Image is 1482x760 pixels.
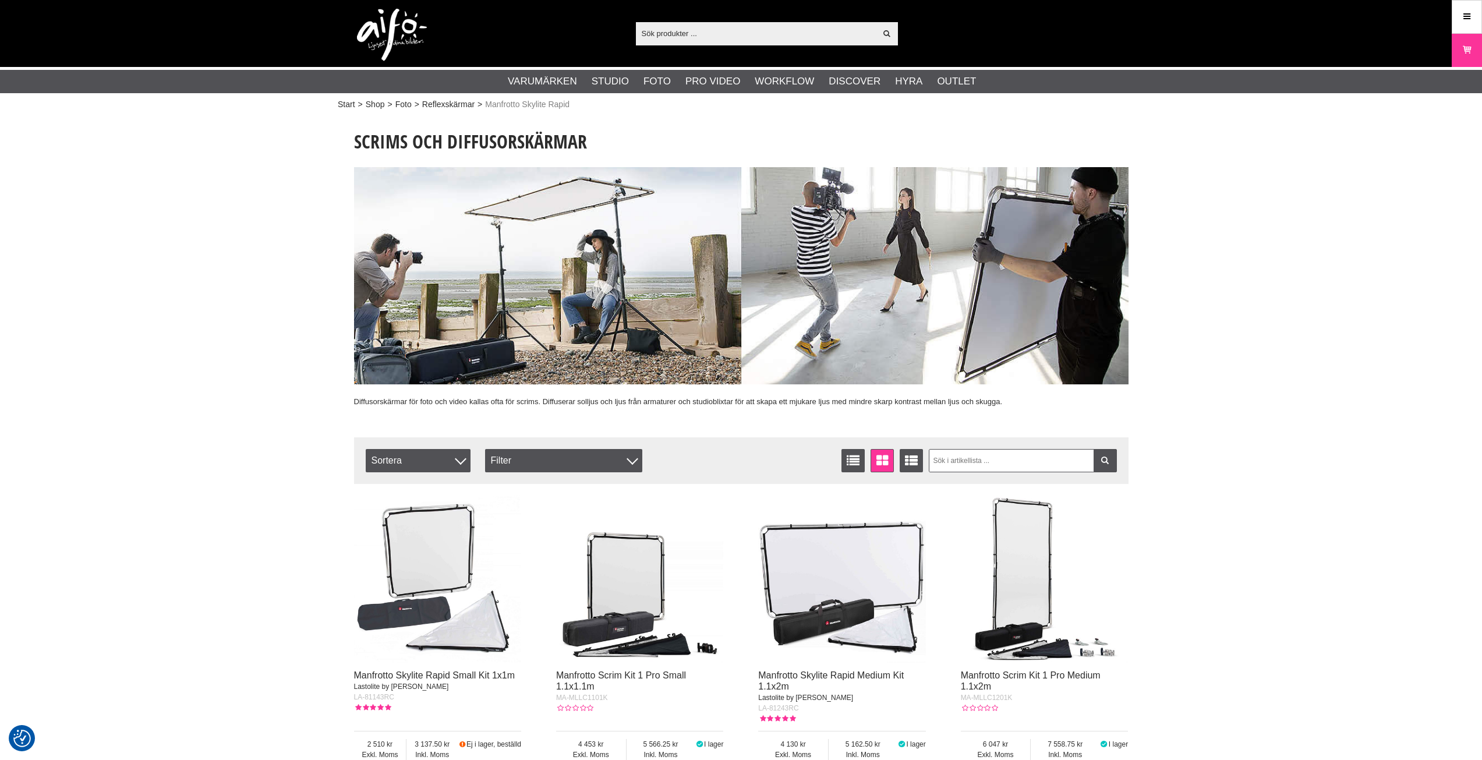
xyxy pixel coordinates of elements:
span: 4 453 [556,739,626,750]
img: Manfrotto Skylite Rapid Small Kit 1x1m [354,496,522,663]
a: Shop [366,98,385,111]
span: I lager [704,740,723,748]
div: Kundbetyg: 5.00 [758,713,795,724]
span: I lager [906,740,925,748]
img: logo.png [357,9,427,61]
i: I lager [1099,740,1109,748]
span: MA-MLLC1101K [556,694,608,702]
div: Kundbetyg: 0 [961,703,998,713]
span: Exkl. Moms [354,750,406,760]
span: 6 047 [961,739,1031,750]
button: Samtyckesinställningar [13,728,31,749]
a: Hyra [895,74,922,89]
span: Inkl. Moms [406,750,458,760]
i: I lager [695,740,704,748]
span: Sortera [366,449,471,472]
span: 7 558.75 [1031,739,1099,750]
span: Exkl. Moms [758,750,828,760]
span: Inkl. Moms [1031,750,1099,760]
span: > [415,98,419,111]
img: Revisit consent button [13,730,31,747]
a: Discover [829,74,880,89]
span: Exkl. Moms [961,750,1031,760]
a: Start [338,98,355,111]
span: > [387,98,392,111]
h1: Scrims och Diffusorskärmar [354,129,1129,154]
a: Foto [643,74,671,89]
span: 5 162.50 [829,739,897,750]
i: I lager [897,740,907,748]
span: I lager [1109,740,1128,748]
span: 5 566.25 [627,739,695,750]
div: Filter [485,449,642,472]
span: 2 510 [354,739,406,750]
a: Studio [592,74,629,89]
a: Utökad listvisning [900,449,923,472]
span: Lastolite by [PERSON_NAME] [758,694,853,702]
a: Listvisning [841,449,865,472]
a: Fönstervisning [871,449,894,472]
a: Workflow [755,74,814,89]
input: Sök produkter ... [636,24,876,42]
i: Beställd [458,740,466,748]
a: Filtrera [1094,449,1117,472]
span: > [358,98,363,111]
a: Reflexskärmar [422,98,475,111]
a: Foto [395,98,412,111]
span: Lastolite by [PERSON_NAME] [354,683,449,691]
a: Manfrotto Skylite Rapid Medium Kit 1.1x2m [758,670,904,691]
span: LA-81143RC [354,693,394,701]
input: Sök i artikellista ... [929,449,1117,472]
span: MA-MLLC1201K [961,694,1013,702]
a: Manfrotto Skylite Rapid Small Kit 1x1m [354,670,515,680]
p: Diffusorskärmar för foto och video kallas ofta för scrims. Diffuserar solljus och ljus från armat... [354,396,1129,408]
span: Inkl. Moms [627,750,695,760]
a: Outlet [937,74,976,89]
a: Varumärken [508,74,577,89]
img: Manfrotto Skylite Rapid Medium Kit 1.1x2m [758,496,926,663]
img: Manfrotto Scrim Kit 1 Pro Medium 1.1x2m [961,496,1129,663]
span: > [478,98,482,111]
span: 4 130 [758,739,828,750]
img: Scrims and diffusers for video and photography [354,167,1129,384]
div: Kundbetyg: 5.00 [354,702,391,713]
a: Pro Video [685,74,740,89]
span: Ej i lager, beställd [466,740,521,748]
img: Manfrotto Scrim Kit 1 Pro Small 1.1x1.1m [556,496,724,663]
span: LA-81243RC [758,704,798,712]
span: Manfrotto Skylite Rapid [485,98,570,111]
span: Exkl. Moms [556,750,626,760]
span: Inkl. Moms [829,750,897,760]
div: Kundbetyg: 0 [556,703,593,713]
span: 3 137.50 [406,739,458,750]
a: Manfrotto Scrim Kit 1 Pro Medium 1.1x2m [961,670,1101,691]
a: Manfrotto Scrim Kit 1 Pro Small 1.1x1.1m [556,670,686,691]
